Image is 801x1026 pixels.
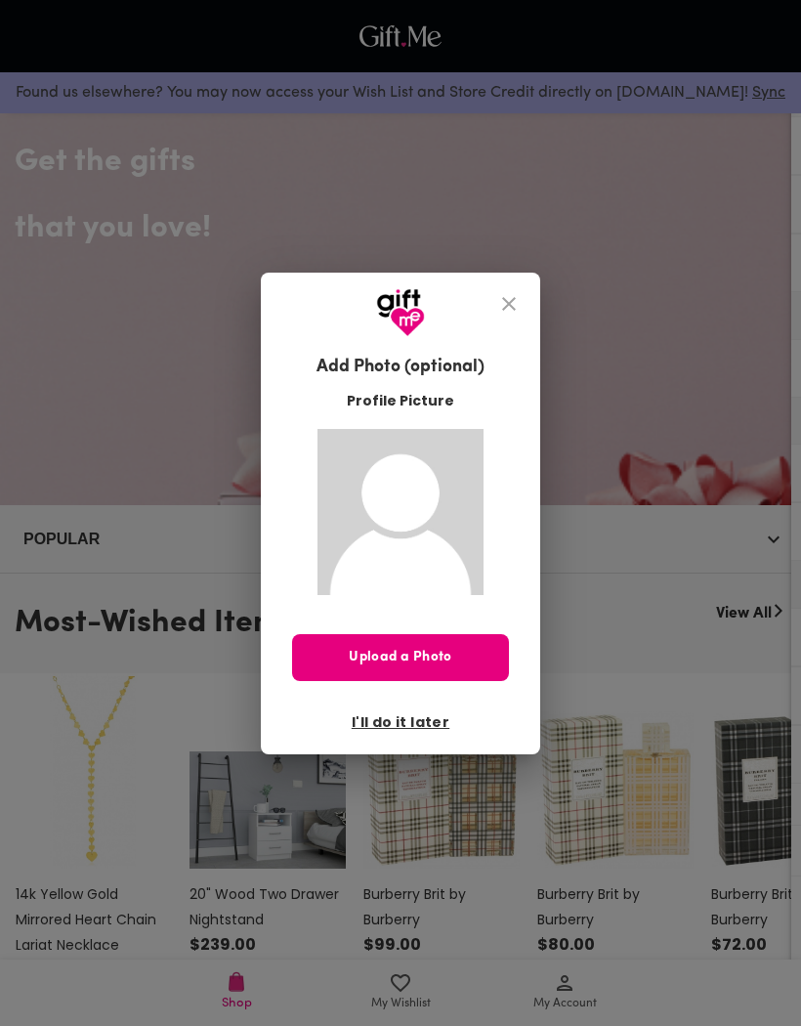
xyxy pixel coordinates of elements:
button: Upload a Photo [292,634,509,681]
img: GiftMe Logo [376,288,425,337]
span: I'll do it later [352,711,449,733]
span: Profile Picture [347,391,454,411]
img: Gift.me default profile picture [317,429,484,595]
span: Upload a Photo [292,647,509,668]
h6: Add Photo (optional) [316,355,485,381]
button: close [485,280,532,327]
button: I'll do it later [344,705,457,739]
